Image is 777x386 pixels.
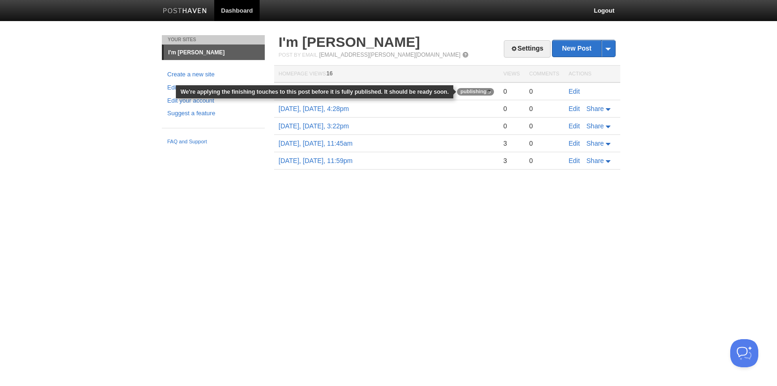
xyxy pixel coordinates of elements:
[552,40,615,57] a: New Post
[167,138,259,146] a: FAQ and Support
[564,66,620,83] th: Actions
[587,140,604,147] span: Share
[569,105,580,112] a: Edit
[279,88,349,95] a: [DATE], [DATE], 2:45pm
[569,157,580,164] a: Edit
[529,104,559,113] div: 0
[279,157,353,164] a: [DATE], [DATE], 11:59pm
[504,40,550,58] a: Settings
[163,8,207,15] img: Posthaven-bar
[529,156,559,165] div: 0
[499,66,524,83] th: Views
[279,122,349,130] a: [DATE], [DATE], 3:22pm
[529,122,559,130] div: 0
[529,139,559,148] div: 0
[503,156,520,165] div: 3
[587,122,604,130] span: Share
[503,87,520,96] div: 0
[274,66,499,83] th: Homepage Views
[164,45,265,60] a: I'm [PERSON_NAME]
[162,35,265,45] li: Your Sites
[487,90,491,94] img: loading-tiny-gray.gif
[319,52,460,58] a: [EMAIL_ADDRESS][PERSON_NAME][DOMAIN_NAME]
[279,105,349,112] a: [DATE], [DATE], 4:28pm
[327,70,333,77] span: 16
[503,104,520,113] div: 0
[167,96,259,106] a: Edit your account
[279,34,420,50] a: I'm [PERSON_NAME]
[730,339,758,367] iframe: Help Scout Beacon - Open
[569,88,580,95] a: Edit
[524,66,564,83] th: Comments
[569,140,580,147] a: Edit
[587,157,604,164] span: Share
[503,122,520,130] div: 0
[279,52,318,58] span: Post by Email
[587,105,604,112] span: Share
[529,87,559,96] div: 0
[457,88,494,96] span: publishing
[279,140,353,147] a: [DATE], [DATE], 11:45am
[503,139,520,148] div: 3
[167,83,259,93] a: Edit your user profile
[167,70,259,80] a: Create a new site
[167,109,259,119] a: Suggest a feature
[569,122,580,130] a: Edit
